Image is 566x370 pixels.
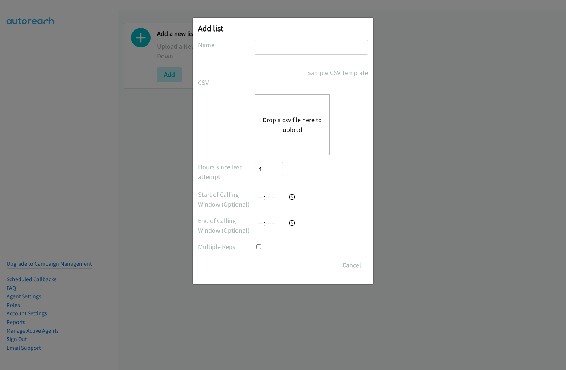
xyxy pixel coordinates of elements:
label: Name [198,40,255,50]
label: End of Calling Window (Optional) [198,216,255,235]
a: Sample CSV Template [307,68,368,78]
label: CSV [198,78,255,87]
button: Drop a csv file here to upload [263,115,322,134]
label: Hours since last attempt [198,162,255,182]
h2: Add list [198,23,368,33]
button: Cancel [336,258,368,273]
label: Start of Calling Window (Optional) [198,190,255,209]
label: Multiple Reps [198,242,255,251]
